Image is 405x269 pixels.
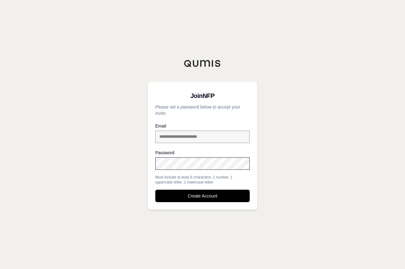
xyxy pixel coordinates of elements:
img: Qumis [184,60,221,67]
h3: Join NFP [155,90,250,102]
label: Email [155,124,250,128]
button: Create Account [155,190,250,202]
label: Password [155,151,250,155]
div: Must include at least 8 characters, 1 number, 1 uppercase letter, 1 lowercase letter. [155,175,250,185]
p: Please set a password below to accept your invite. [155,104,250,116]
